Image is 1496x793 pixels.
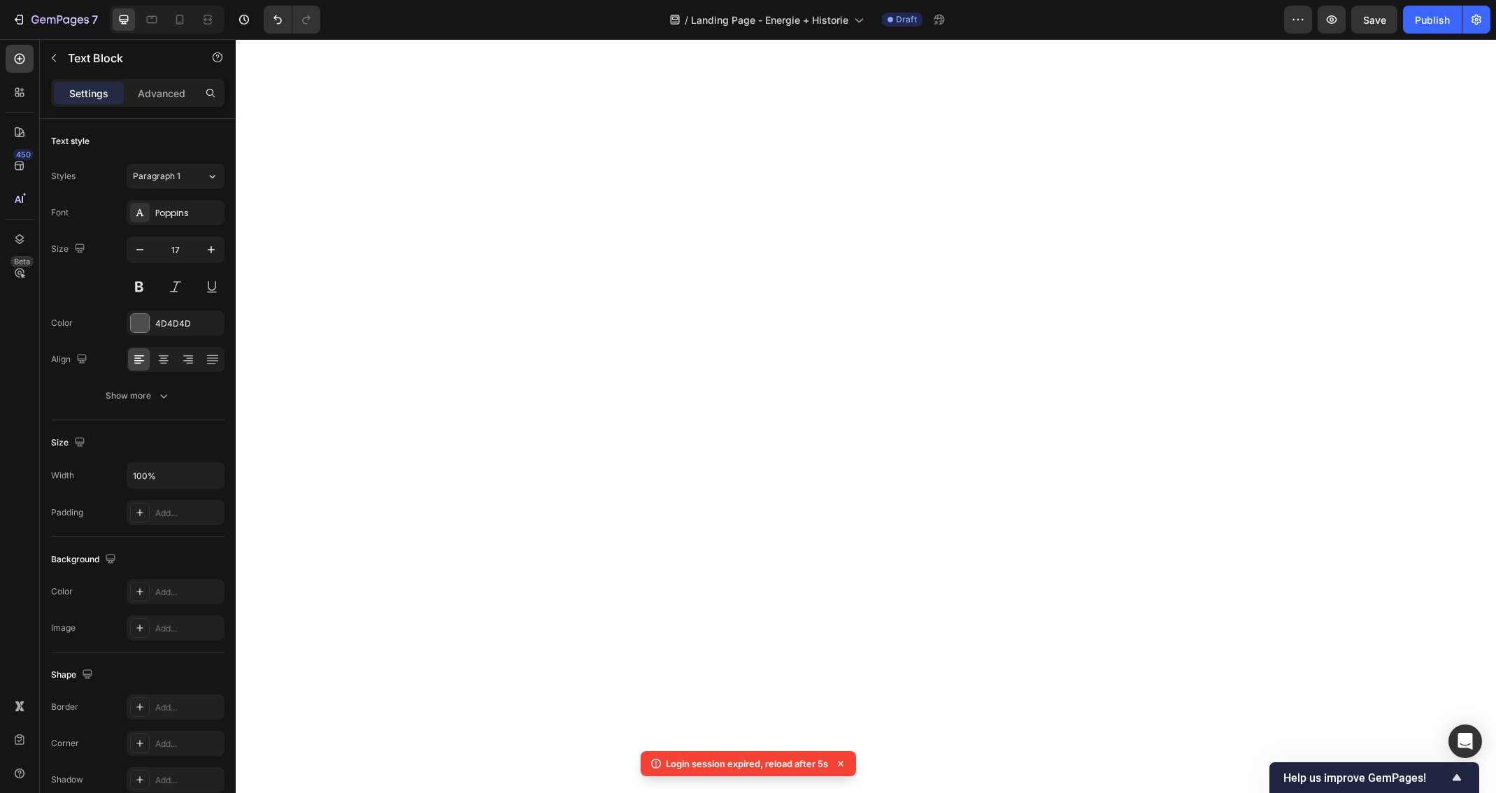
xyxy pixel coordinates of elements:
[155,622,221,635] div: Add...
[68,50,187,66] p: Text Block
[51,240,88,259] div: Size
[51,206,69,219] div: Font
[138,86,185,101] p: Advanced
[51,701,78,713] div: Border
[155,774,221,787] div: Add...
[264,6,320,34] div: Undo/Redo
[6,6,104,34] button: 7
[69,86,108,101] p: Settings
[1283,769,1465,786] button: Show survey - Help us improve GemPages!
[51,383,225,408] button: Show more
[51,773,83,786] div: Shadow
[51,469,74,482] div: Width
[51,135,90,148] div: Text style
[1283,771,1448,785] span: Help us improve GemPages!
[133,170,180,183] span: Paragraph 1
[236,39,1496,793] iframe: Design area
[155,586,221,599] div: Add...
[1448,724,1482,758] div: Open Intercom Messenger
[1351,6,1397,34] button: Save
[92,11,98,28] p: 7
[127,164,225,189] button: Paragraph 1
[155,701,221,714] div: Add...
[51,350,90,369] div: Align
[155,317,221,330] div: 4D4D4D
[51,622,76,634] div: Image
[1415,13,1450,27] div: Publish
[666,757,828,771] p: Login session expired, reload after 5s
[685,13,688,27] span: /
[51,170,76,183] div: Styles
[1403,6,1462,34] button: Publish
[51,585,73,598] div: Color
[51,666,96,685] div: Shape
[13,149,34,160] div: 450
[51,550,119,569] div: Background
[106,389,171,403] div: Show more
[691,13,848,27] span: Landing Page - Energie + Historie
[10,256,34,267] div: Beta
[51,434,88,452] div: Size
[51,737,79,750] div: Corner
[155,738,221,750] div: Add...
[127,463,224,488] input: Auto
[51,506,83,519] div: Padding
[155,507,221,520] div: Add...
[155,207,221,220] div: Poppins
[896,13,917,26] span: Draft
[51,317,73,329] div: Color
[1363,14,1386,26] span: Save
